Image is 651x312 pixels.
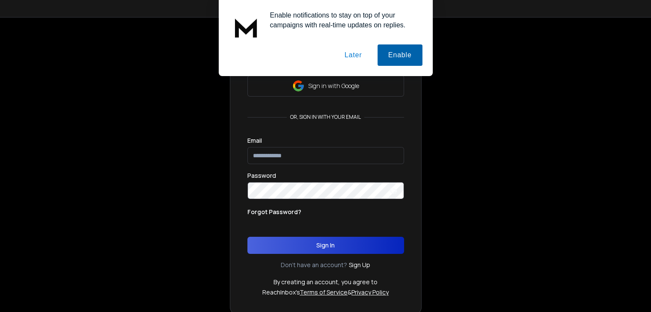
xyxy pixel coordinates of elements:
img: notification icon [229,10,263,44]
button: Sign In [247,237,404,254]
a: Terms of Service [300,288,348,296]
div: Enable notifications to stay on top of your campaigns with real-time updates on replies. [263,10,422,30]
label: Email [247,138,262,144]
p: Sign in with Google [308,82,359,90]
p: or, sign in with your email [287,114,364,121]
label: Password [247,173,276,179]
a: Privacy Policy [351,288,389,296]
a: Sign Up [349,261,370,269]
p: Forgot Password? [247,208,301,216]
button: Sign in with Google [247,75,404,97]
p: Don't have an account? [281,261,347,269]
p: By creating an account, you agree to [273,278,378,286]
button: Later [334,44,372,66]
p: ReachInbox's & [262,288,389,297]
button: Enable [378,44,422,66]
